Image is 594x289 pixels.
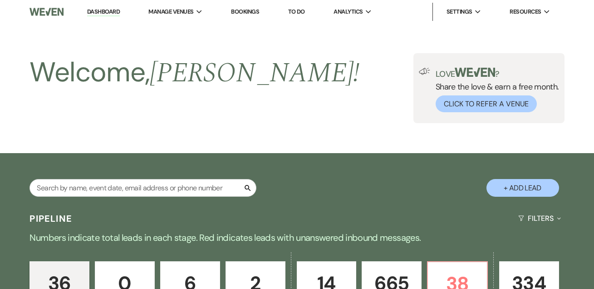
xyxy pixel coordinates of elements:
[29,212,72,225] h3: Pipeline
[148,7,193,16] span: Manage Venues
[231,8,259,15] a: Bookings
[334,7,363,16] span: Analytics
[486,179,559,197] button: + Add Lead
[29,53,359,92] h2: Welcome,
[447,7,472,16] span: Settings
[87,8,120,16] a: Dashboard
[515,206,564,230] button: Filters
[29,2,64,21] img: Weven Logo
[288,8,305,15] a: To Do
[29,179,256,197] input: Search by name, event date, email address or phone number
[436,95,537,112] button: Click to Refer a Venue
[150,52,359,94] span: [PERSON_NAME] !
[419,68,430,75] img: loud-speaker-illustration.svg
[455,68,495,77] img: weven-logo-green.svg
[510,7,541,16] span: Resources
[430,68,559,112] div: Share the love & earn a free month.
[436,68,559,78] p: Love ?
